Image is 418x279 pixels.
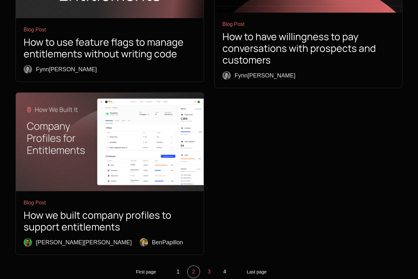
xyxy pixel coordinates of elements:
img: company profile [16,93,204,191]
button: 2 [187,265,200,278]
h1: How to use feature flags to manage entitlements without writing code [24,36,196,60]
button: 3 [203,265,216,278]
h1: How we built company profiles to support entitlements [24,209,196,233]
a: company profileBlog PostHow we built company profiles to support entitlementsimagejas[PERSON_NAME... [16,93,204,255]
div: [PERSON_NAME] [PERSON_NAME] [36,238,132,247]
div: Blog Post [24,26,196,34]
div: Ben Papillon [152,238,183,247]
img: fynn [222,71,231,80]
div: Fynn [PERSON_NAME] [235,71,296,80]
button: First page [136,265,156,278]
img: ben [140,238,148,247]
div: Blog Post [222,20,395,28]
button: Last page [247,265,267,278]
h1: How to have willingness to pay conversations with prospects and customers [222,31,395,66]
div: Fynn [PERSON_NAME] [36,65,97,74]
img: fynn [24,65,32,74]
div: Blog Post [24,199,196,207]
button: 1 [172,265,185,278]
img: imagejas [24,238,32,247]
button: 4 [218,265,231,278]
